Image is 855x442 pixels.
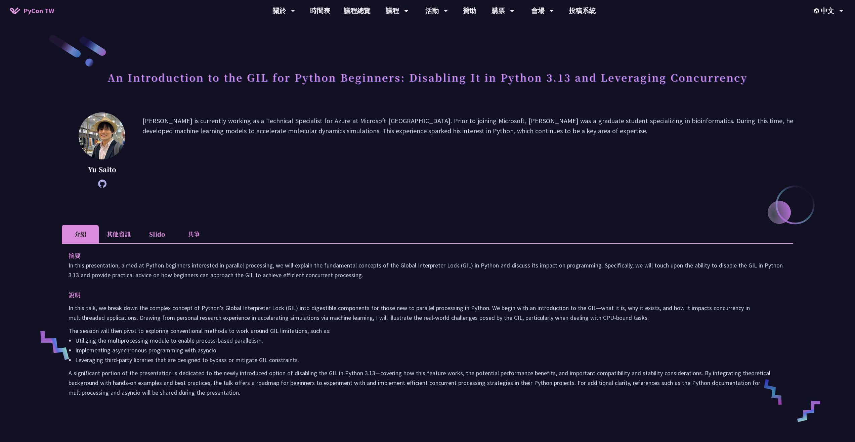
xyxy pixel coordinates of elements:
[3,2,61,19] a: PyCon TW
[75,336,786,345] li: Utilizing the multiprocessing module to enable process-based parallelism.
[69,260,786,280] p: In this presentation, aimed at Python beginners interested in parallel processing, we will explai...
[75,345,786,355] li: Implementing asynchronous programming with asyncio.
[69,326,786,336] p: The session will then pivot to exploring conventional methods to work around GIL limitations, suc...
[10,7,20,14] img: Home icon of PyCon TW 2025
[62,225,99,243] li: 介紹
[79,164,126,175] p: Yu Saito
[75,355,786,365] li: Leveraging third-party libraries that are designed to bypass or mitigate GIL constraints.
[814,8,821,13] img: Locale Icon
[175,225,212,243] li: 共筆
[99,225,138,243] li: 其他資訊
[79,112,125,159] img: Yu Saito
[69,290,773,300] p: 說明
[24,6,54,16] span: PyCon TW
[138,225,175,243] li: Slido
[108,67,747,87] h1: An Introduction to the GIL for Python Beginners: Disabling It in Python 3.13 and Leveraging Concu...
[69,303,786,323] p: In this talk, we break down the complex concept of Python’s Global Interpreter Lock (GIL) into di...
[69,251,773,260] p: 摘要
[142,116,793,185] p: [PERSON_NAME] is currently working as a Technical Specialist for Azure at Microsoft [GEOGRAPHIC_D...
[69,368,786,397] p: A significant portion of the presentation is dedicated to the newly introduced option of disablin...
